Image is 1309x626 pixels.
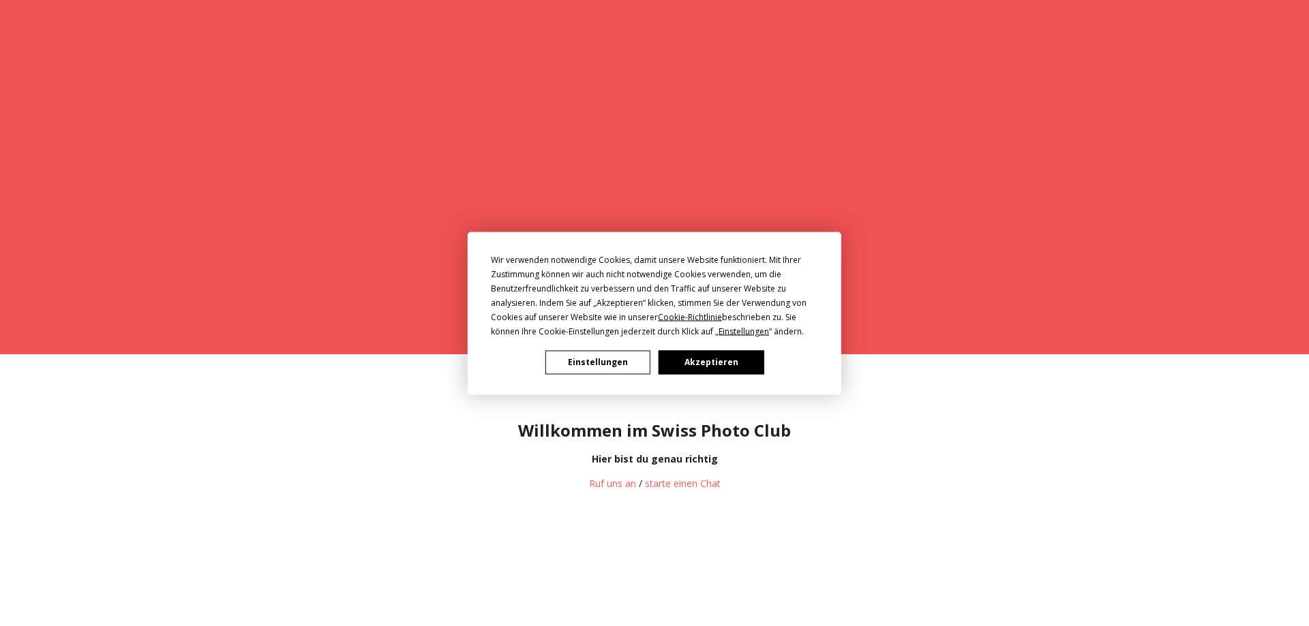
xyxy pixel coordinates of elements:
[545,350,650,374] button: Einstellungen
[719,325,769,337] span: Einstellungen
[659,350,764,374] button: Akzeptieren
[491,252,818,338] div: Wir verwenden notwendige Cookies, damit unsere Website funktioniert. Mit Ihrer Zustimmung können ...
[468,232,841,394] div: Cookie Consent Prompt
[658,311,722,322] span: Cookie-Richtlinie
